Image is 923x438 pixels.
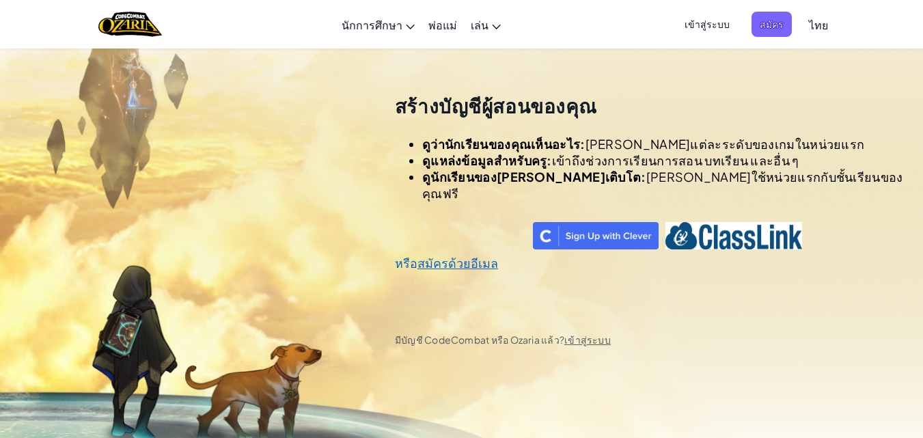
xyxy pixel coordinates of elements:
[342,18,402,32] span: นักการศึกษา
[752,12,792,37] button: สมัคร
[98,10,162,38] a: Ozaria by CodeCombat logo
[395,255,417,271] span: หรือ
[422,169,903,201] span: [PERSON_NAME]ใช้หน่วยแรกกับชั้นเรียนของคุณฟรี
[422,169,646,184] span: ดูนักเรียนของ[PERSON_NAME]เติบโต:
[422,152,552,168] span: ดูแหล่งข้อมูลสำหรับครู:
[395,333,611,346] span: มีบัญชี CodeCombat หรือ Ozaria แล้ว?
[422,136,586,152] span: ดูว่านักเรียนของคุณเห็นอะไร:
[422,6,464,43] a: พ่อแม่
[335,6,422,43] a: นักการศึกษา
[533,222,659,249] img: clever_sso_button@2x.png
[552,152,799,168] span: เข้าถึงช่วงการเรียนการสอน บทเรียน และอื่น ๆ
[417,255,498,271] a: สมัครด้วยอีเมล
[471,18,488,32] span: เล่น
[802,6,835,43] a: ไทย
[665,222,802,249] img: classlink-logo-text.png
[586,136,865,152] span: [PERSON_NAME]แต่ละระดับของเกมในหน่วยแรก
[564,333,611,346] a: เข้าสู่ระบบ
[809,18,828,32] span: ไทย
[98,10,162,38] img: Home
[676,12,738,37] button: เข้าสู่ระบบ
[464,6,508,43] a: เล่น
[388,221,533,251] iframe: ปุ่มลงชื่อเข้าใช้ด้วย Google
[395,93,913,119] h2: สร้างบัญชีผู้สอนของคุณ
